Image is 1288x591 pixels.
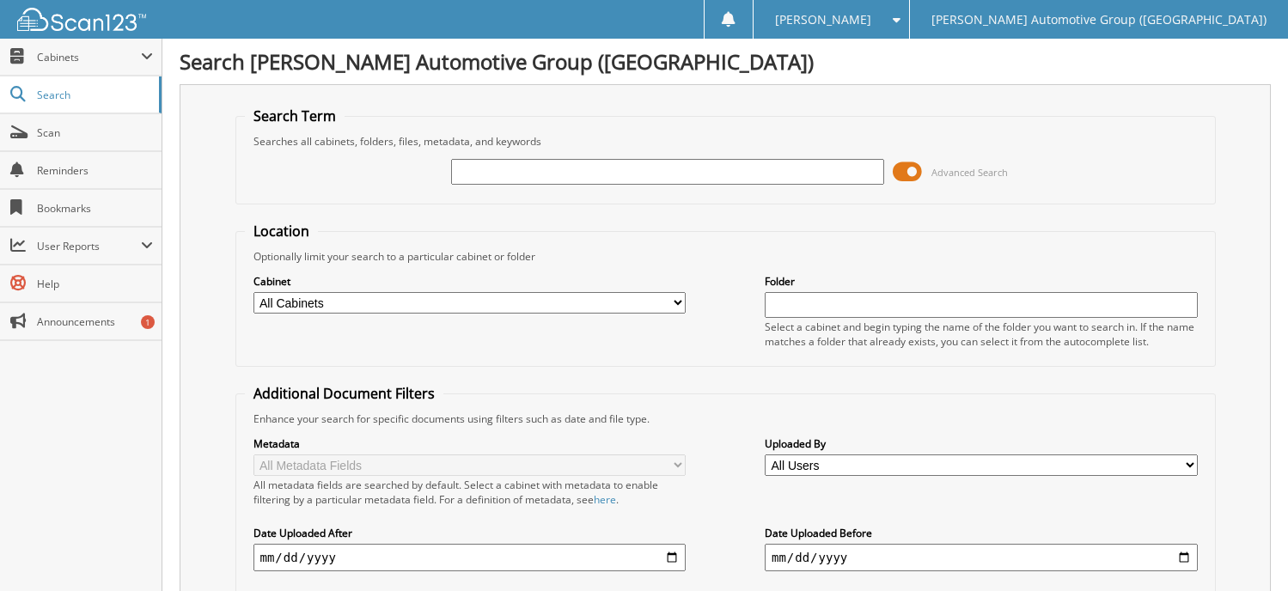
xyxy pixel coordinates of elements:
[141,315,155,329] div: 1
[931,15,1267,25] span: [PERSON_NAME] Automotive Group ([GEOGRAPHIC_DATA])
[253,544,687,571] input: start
[931,166,1008,179] span: Advanced Search
[37,163,153,178] span: Reminders
[765,320,1198,349] div: Select a cabinet and begin typing the name of the folder you want to search in. If the name match...
[37,88,150,102] span: Search
[775,15,871,25] span: [PERSON_NAME]
[245,134,1206,149] div: Searches all cabinets, folders, files, metadata, and keywords
[765,436,1198,451] label: Uploaded By
[245,107,345,125] legend: Search Term
[245,222,318,241] legend: Location
[245,384,443,403] legend: Additional Document Filters
[37,277,153,291] span: Help
[594,492,616,507] a: here
[245,411,1206,426] div: Enhance your search for specific documents using filters such as date and file type.
[765,526,1198,540] label: Date Uploaded Before
[37,125,153,140] span: Scan
[765,274,1198,289] label: Folder
[245,249,1206,264] div: Optionally limit your search to a particular cabinet or folder
[253,274,687,289] label: Cabinet
[253,436,687,451] label: Metadata
[253,478,687,507] div: All metadata fields are searched by default. Select a cabinet with metadata to enable filtering b...
[37,314,153,329] span: Announcements
[253,526,687,540] label: Date Uploaded After
[180,47,1271,76] h1: Search [PERSON_NAME] Automotive Group ([GEOGRAPHIC_DATA])
[37,50,141,64] span: Cabinets
[37,201,153,216] span: Bookmarks
[765,544,1198,571] input: end
[37,239,141,253] span: User Reports
[17,8,146,31] img: scan123-logo-white.svg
